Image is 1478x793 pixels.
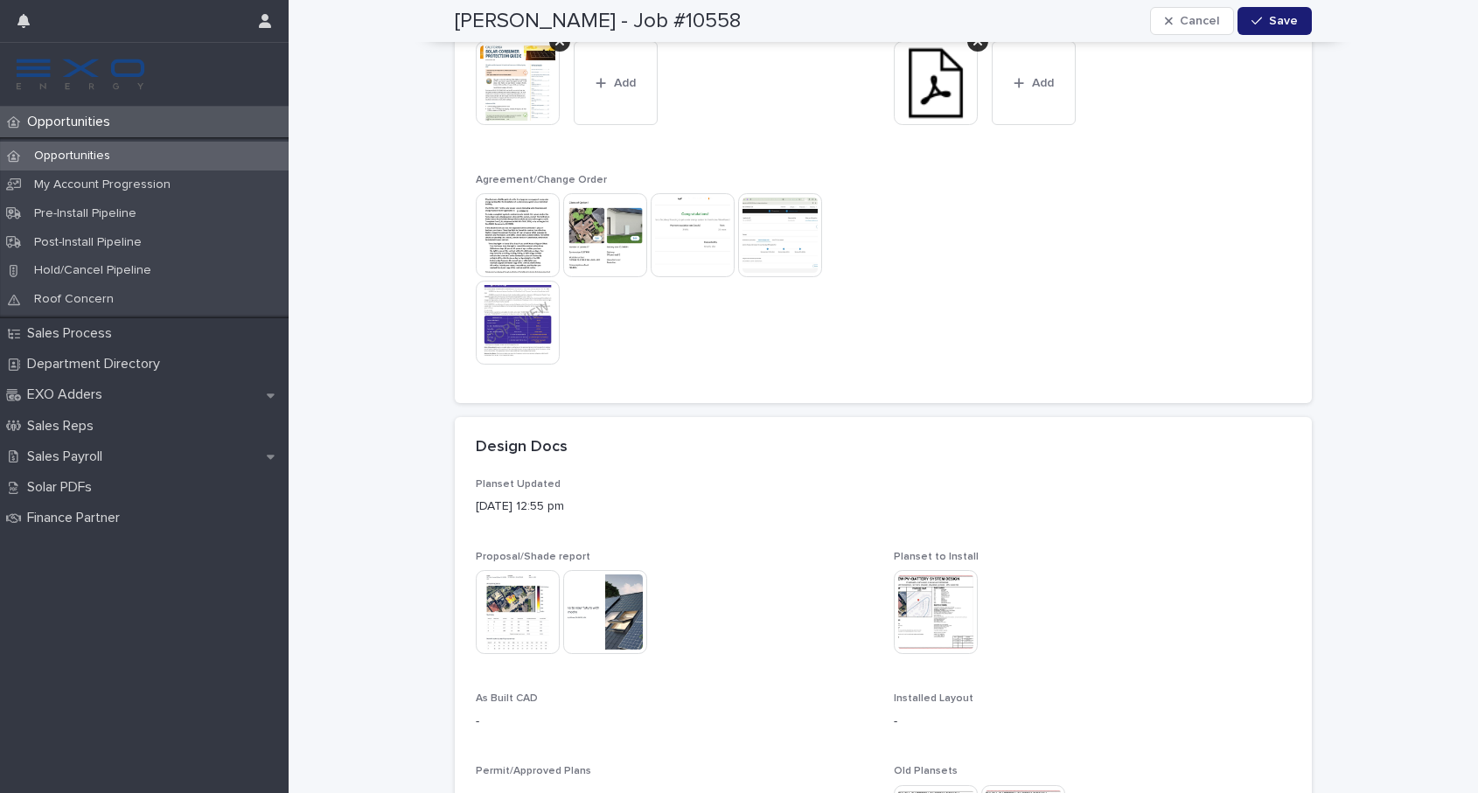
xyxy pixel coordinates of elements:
[476,713,873,731] p: -
[894,693,973,704] span: Installed Layout
[894,713,1291,731] p: -
[1150,7,1234,35] button: Cancel
[20,292,128,307] p: Roof Concern
[476,438,568,457] h2: Design Docs
[455,9,741,34] h2: [PERSON_NAME] - Job #10558
[20,418,108,435] p: Sales Reps
[20,325,126,342] p: Sales Process
[20,386,116,403] p: EXO Adders
[20,356,174,372] p: Department Directory
[20,177,185,192] p: My Account Progression
[476,497,1291,516] p: [DATE] 12:55 pm
[476,693,538,704] span: As Built CAD
[20,235,156,250] p: Post-Install Pipeline
[476,766,591,776] span: Permit/Approved Plans
[20,149,124,163] p: Opportunities
[20,449,116,465] p: Sales Payroll
[20,263,165,278] p: Hold/Cancel Pipeline
[14,57,147,92] img: FKS5r6ZBThi8E5hshIGi
[20,114,124,130] p: Opportunities
[1269,15,1298,27] span: Save
[574,41,658,125] button: Add
[1032,77,1054,89] span: Add
[1180,15,1219,27] span: Cancel
[20,479,106,496] p: Solar PDFs
[894,766,958,776] span: Old Plansets
[894,552,979,562] span: Planset to Install
[476,479,561,490] span: Planset Updated
[1237,7,1312,35] button: Save
[20,206,150,221] p: Pre-Install Pipeline
[476,552,590,562] span: Proposal/Shade report
[476,175,607,185] span: Agreement/Change Order
[20,510,134,526] p: Finance Partner
[614,77,636,89] span: Add
[992,41,1076,125] button: Add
